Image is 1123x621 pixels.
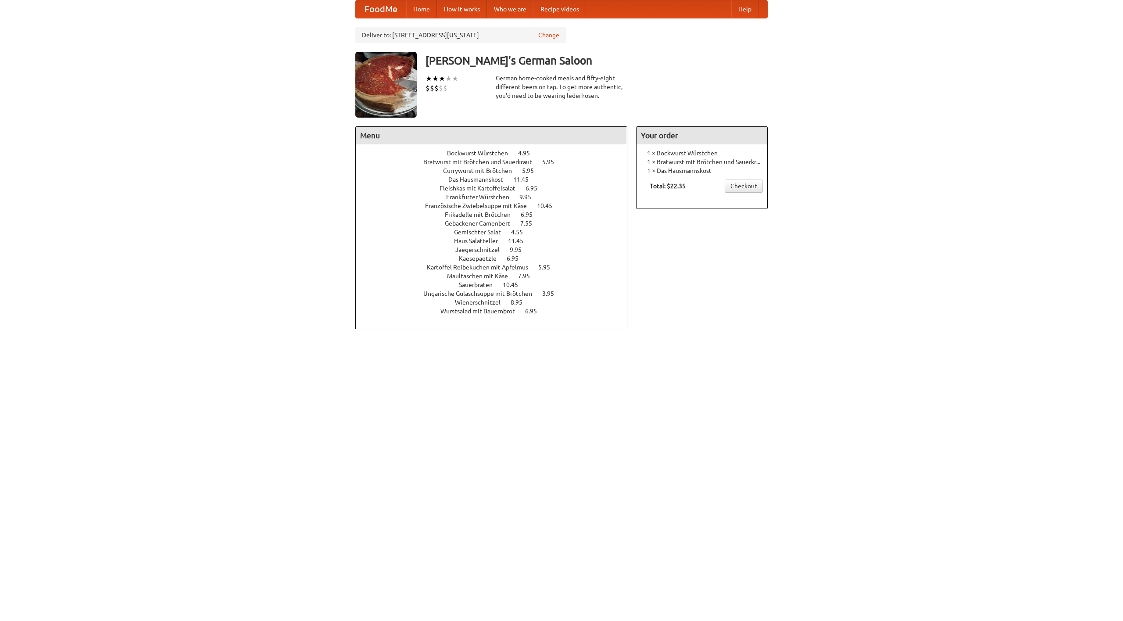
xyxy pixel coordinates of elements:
li: $ [443,83,447,93]
li: $ [426,83,430,93]
a: Change [538,31,559,39]
a: Who we are [487,0,533,18]
a: Gebackener Camenbert 7.55 [445,220,548,227]
h3: [PERSON_NAME]'s German Saloon [426,52,768,69]
a: Maultaschen mit Käse 7.95 [447,273,546,280]
span: 8.95 [511,299,531,306]
div: German home-cooked meals and fifty-eight different beers on tap. To get more authentic, you'd nee... [496,74,627,100]
span: 7.55 [520,220,541,227]
li: $ [434,83,439,93]
li: ★ [452,74,458,83]
span: 9.95 [519,194,540,201]
span: 4.95 [518,150,539,157]
span: Jaegerschnitzel [455,246,508,253]
li: ★ [445,74,452,83]
a: Sauerbraten 10.45 [459,281,534,288]
a: Wienerschnitzel 8.95 [455,299,539,306]
span: 5.95 [538,264,559,271]
a: Home [406,0,437,18]
a: Französische Zwiebelsuppe mit Käse 10.45 [425,202,569,209]
span: Currywurst mit Brötchen [443,167,521,174]
a: Das Hausmannskost 11.45 [448,176,545,183]
span: Gemischter Salat [454,229,510,236]
a: Frankfurter Würstchen 9.95 [446,194,547,201]
span: Bratwurst mit Brötchen und Sauerkraut [423,158,541,165]
a: Kartoffel Reibekuchen mit Apfelmus 5.95 [427,264,566,271]
a: Gemischter Salat 4.55 [454,229,539,236]
a: FoodMe [356,0,406,18]
a: Bockwurst Würstchen 4.95 [447,150,546,157]
span: 3.95 [542,290,563,297]
span: 9.95 [510,246,530,253]
span: 6.95 [507,255,527,262]
span: 10.45 [503,281,527,288]
a: Frikadelle mit Brötchen 6.95 [445,211,549,218]
a: Kaesepaetzle 6.95 [459,255,535,262]
span: Französische Zwiebelsuppe mit Käse [425,202,536,209]
span: 6.95 [526,185,546,192]
span: Haus Salatteller [454,237,507,244]
span: Das Hausmannskost [448,176,512,183]
span: Wienerschnitzel [455,299,509,306]
div: Deliver to: [STREET_ADDRESS][US_STATE] [355,27,566,43]
a: How it works [437,0,487,18]
span: Gebackener Camenbert [445,220,519,227]
span: 4.55 [511,229,532,236]
a: Checkout [725,179,763,193]
li: 1 × Bratwurst mit Brötchen und Sauerkraut [641,158,763,166]
img: angular.jpg [355,52,417,118]
span: 11.45 [513,176,537,183]
a: Recipe videos [533,0,586,18]
li: $ [439,83,443,93]
span: 11.45 [508,237,532,244]
span: Frikadelle mit Brötchen [445,211,519,218]
span: Frankfurter Würstchen [446,194,518,201]
li: ★ [426,74,432,83]
li: ★ [439,74,445,83]
a: Ungarische Gulaschsuppe mit Brötchen 3.95 [423,290,570,297]
span: 6.95 [521,211,541,218]
span: 7.95 [518,273,539,280]
span: 10.45 [537,202,561,209]
span: 5.95 [522,167,543,174]
a: Bratwurst mit Brötchen und Sauerkraut 5.95 [423,158,570,165]
span: Kaesepaetzle [459,255,505,262]
a: Haus Salatteller 11.45 [454,237,540,244]
a: Jaegerschnitzel 9.95 [455,246,538,253]
span: Ungarische Gulaschsuppe mit Brötchen [423,290,541,297]
li: 1 × Bockwurst Würstchen [641,149,763,158]
li: 1 × Das Hausmannskost [641,166,763,175]
h4: Your order [637,127,767,144]
span: 5.95 [542,158,563,165]
li: ★ [432,74,439,83]
a: Wurstsalad mit Bauernbrot 6.95 [440,308,553,315]
b: Total: $22.35 [650,183,686,190]
a: Help [731,0,758,18]
h4: Menu [356,127,627,144]
span: Kartoffel Reibekuchen mit Apfelmus [427,264,537,271]
span: Bockwurst Würstchen [447,150,517,157]
span: Maultaschen mit Käse [447,273,517,280]
a: Currywurst mit Brötchen 5.95 [443,167,550,174]
a: Fleishkas mit Kartoffelsalat 6.95 [440,185,554,192]
li: $ [430,83,434,93]
span: Sauerbraten [459,281,501,288]
span: Wurstsalad mit Bauernbrot [440,308,524,315]
span: 6.95 [525,308,546,315]
span: Fleishkas mit Kartoffelsalat [440,185,524,192]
